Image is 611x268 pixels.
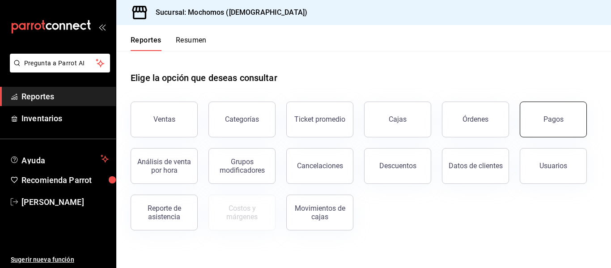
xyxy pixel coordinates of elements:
[442,102,509,137] button: Órdenes
[292,204,348,221] div: Movimientos de cajas
[208,148,276,184] button: Grupos modificadores
[442,148,509,184] button: Datos de clientes
[98,23,106,30] button: open_drawer_menu
[364,148,431,184] button: Descuentos
[449,162,503,170] div: Datos de clientes
[136,204,192,221] div: Reporte de asistencia
[6,65,110,74] a: Pregunta a Parrot AI
[10,54,110,72] button: Pregunta a Parrot AI
[520,148,587,184] button: Usuarios
[131,148,198,184] button: Análisis de venta por hora
[153,115,175,123] div: Ventas
[294,115,345,123] div: Ticket promedio
[462,115,488,123] div: Órdenes
[297,162,343,170] div: Cancelaciones
[131,195,198,230] button: Reporte de asistencia
[131,36,161,51] button: Reportes
[208,102,276,137] button: Categorías
[131,36,207,51] div: navigation tabs
[21,196,109,208] span: [PERSON_NAME]
[286,102,353,137] button: Ticket promedio
[286,148,353,184] button: Cancelaciones
[176,36,207,51] button: Resumen
[149,7,307,18] h3: Sucursal: Mochomos ([DEMOGRAPHIC_DATA])
[136,157,192,174] div: Análisis de venta por hora
[21,112,109,124] span: Inventarios
[24,59,96,68] span: Pregunta a Parrot AI
[131,102,198,137] button: Ventas
[21,90,109,102] span: Reportes
[214,157,270,174] div: Grupos modificadores
[131,71,277,85] h1: Elige la opción que deseas consultar
[389,114,407,125] div: Cajas
[520,102,587,137] button: Pagos
[21,153,97,164] span: Ayuda
[539,162,567,170] div: Usuarios
[21,174,109,186] span: Recomienda Parrot
[208,195,276,230] button: Contrata inventarios para ver este reporte
[11,255,109,264] span: Sugerir nueva función
[225,115,259,123] div: Categorías
[379,162,416,170] div: Descuentos
[286,195,353,230] button: Movimientos de cajas
[214,204,270,221] div: Costos y márgenes
[543,115,564,123] div: Pagos
[364,102,431,137] a: Cajas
